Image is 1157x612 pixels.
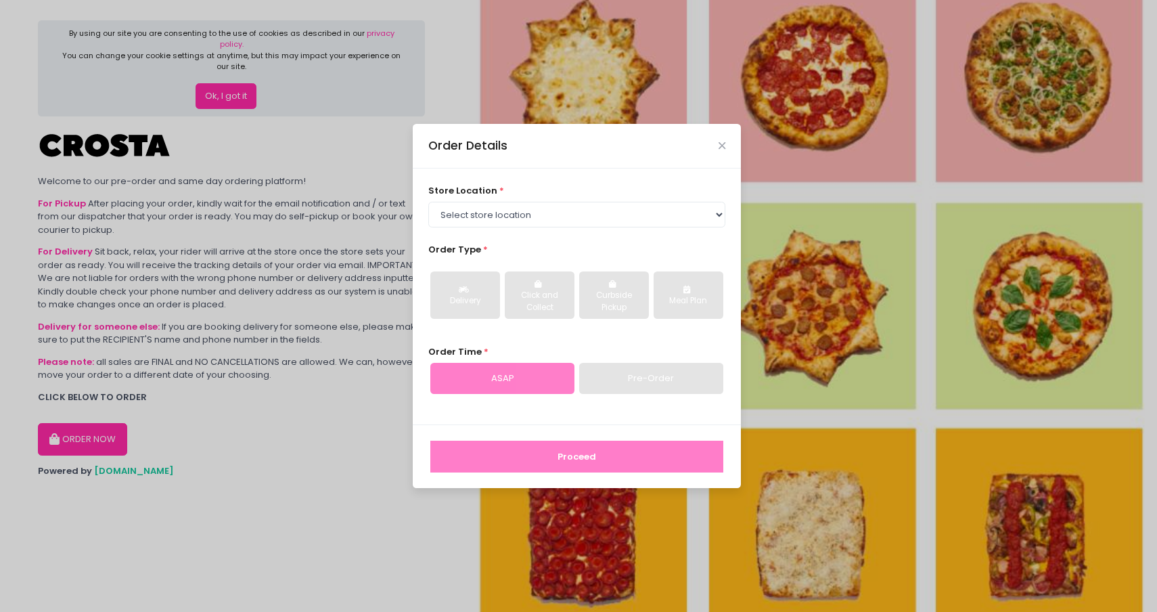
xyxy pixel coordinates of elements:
[719,142,725,149] button: Close
[440,295,491,307] div: Delivery
[514,290,565,313] div: Click and Collect
[428,243,481,256] span: Order Type
[428,137,507,154] div: Order Details
[589,290,639,313] div: Curbside Pickup
[654,271,723,319] button: Meal Plan
[505,271,574,319] button: Click and Collect
[428,345,482,358] span: Order Time
[430,271,500,319] button: Delivery
[428,184,497,197] span: store location
[579,271,649,319] button: Curbside Pickup
[663,295,714,307] div: Meal Plan
[430,441,723,473] button: Proceed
